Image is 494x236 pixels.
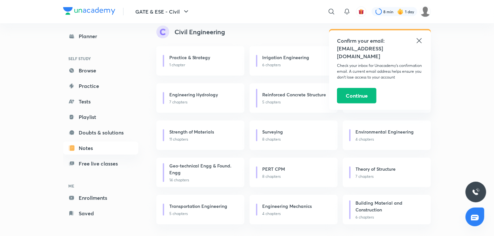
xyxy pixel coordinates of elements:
[358,9,364,15] img: avatar
[169,162,234,176] h6: Geo-technical Engg & Found. Engg
[263,99,330,105] p: 5 chapters
[343,158,431,187] a: Theory of Structure7 chapters
[356,6,366,17] button: avatar
[420,6,431,17] img: siddhardha NITW
[169,203,228,209] h6: Transportation Engineering
[156,158,244,187] a: Geo-technical Engg & Found. Engg14 chapters
[397,8,404,15] img: streak
[169,177,237,183] p: 14 chapters
[250,158,338,187] a: PERT CPM8 chapters
[63,142,138,155] a: Notes
[250,46,338,76] a: Irrigation Engineering6 chapters
[356,199,421,213] h6: Building Material and Construction
[356,136,423,142] p: 4 chapters
[250,83,338,113] a: Reinforced Concrete Structure5 chapters
[63,7,115,16] a: Company Logo
[337,45,423,60] h5: [EMAIL_ADDRESS][DOMAIN_NAME]
[63,64,138,77] a: Browse
[156,26,169,38] img: syllabus
[337,63,423,80] p: Check your inbox for Unacademy’s confirmation email. A current email address helps ensure you don...
[156,46,244,76] a: Practice & Strategy1 chapter
[63,126,138,139] a: Doubts & solutions
[337,37,423,45] h5: Confirm your email:
[263,136,330,142] p: 8 chapters
[263,166,285,172] h6: PERT CPM
[263,128,283,135] h6: Surveying
[63,207,138,220] a: Saved
[156,83,244,113] a: Engineering Hydrology7 chapters
[63,30,138,43] a: Planner
[169,91,218,98] h6: Engineering Hydrology
[63,111,138,123] a: Playlist
[63,80,138,92] a: Practice
[169,62,237,68] p: 1 chapter
[343,121,431,150] a: Environmental Engineering4 chapters
[250,195,338,224] a: Engineering Mechanics4 chapters
[169,54,210,61] h6: Practice & Strategy
[356,166,396,172] h6: Theory of Structure
[343,195,431,224] a: Building Material and Construction6 chapters
[263,203,312,209] h6: Engineering Mechanics
[250,121,338,150] a: Surveying8 chapters
[63,53,138,64] h6: SELF STUDY
[169,136,237,142] p: 11 chapters
[131,5,194,18] button: GATE & ESE - Civil
[263,211,330,217] p: 4 chapters
[356,214,423,220] p: 6 chapters
[263,54,309,61] h6: Irrigation Engineering
[263,174,330,179] p: 8 chapters
[356,128,414,135] h6: Environmental Engineering
[63,95,138,108] a: Tests
[169,99,237,105] p: 7 chapters
[174,27,225,37] h4: Civil Engineering
[63,180,138,191] h6: ME
[63,191,138,204] a: Enrollments
[472,188,480,196] img: ttu
[263,62,330,68] p: 6 chapters
[63,7,115,15] img: Company Logo
[263,91,326,98] h6: Reinforced Concrete Structure
[156,195,244,224] a: Transportation Engineering5 chapters
[63,157,138,170] a: Free live classes
[169,128,214,135] h6: Strength of Materials
[169,211,237,217] p: 5 chapters
[156,121,244,150] a: Strength of Materials11 chapters
[356,174,423,179] p: 7 chapters
[337,88,376,103] button: Continue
